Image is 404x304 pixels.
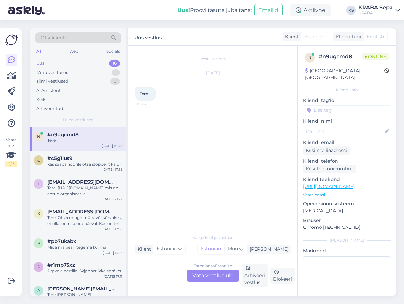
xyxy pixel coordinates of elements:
[140,91,148,96] span: Tere
[103,250,122,255] div: [DATE] 14:16
[304,33,324,40] span: Estonian
[47,292,122,304] div: Tere [PERSON_NAME] [PERSON_NAME] teile vastamast [GEOGRAPHIC_DATA] sepa turu noored müüjannad ma ...
[37,158,40,163] span: c
[37,264,40,269] span: r
[102,197,122,202] div: [DATE] 21:22
[270,268,295,284] div: Blokeeri
[177,6,252,14] div: Proovi tasuta juba täna:
[290,4,331,16] div: Aktiivne
[303,139,391,146] p: Kliendi email
[333,33,361,40] div: Klienditugi
[47,155,72,161] span: #c5g1lus9
[102,143,122,148] div: [DATE] 10:46
[110,78,120,85] div: 0
[37,288,40,293] span: a
[303,224,391,231] p: Chrome [TECHNICAL_ID]
[47,286,116,292] span: allan.matt19@gmail.com
[47,209,116,215] span: kivirahkmirtelmia@gmail.com
[109,60,120,67] div: 16
[36,69,69,76] div: Minu vestlused
[37,211,40,216] span: k
[283,33,299,40] div: Klient
[157,245,177,253] span: Estonian
[47,179,116,185] span: liisbetkukk@gmail.com
[47,238,76,244] span: #pb7ukabx
[36,60,45,67] div: Uus
[187,270,239,282] div: Võta vestlus üle
[308,55,311,60] span: n
[135,235,291,241] div: Valige keel ja vastake
[358,5,393,10] div: KRABA Sepa
[63,117,94,123] span: Uued vestlused
[303,192,391,198] p: Vaata edasi ...
[68,47,80,56] div: Web
[228,246,238,252] span: Muu
[303,207,391,214] p: [MEDICAL_DATA]
[346,6,356,15] div: KS
[5,161,17,167] div: 2 / 3
[37,241,40,246] span: p
[358,10,393,15] div: KRABA
[36,106,63,112] div: Arhiveeritud
[198,244,224,254] div: Estonian
[303,237,391,243] div: [PERSON_NAME]
[177,7,190,13] b: Uus!
[303,183,355,189] a: [URL][DOMAIN_NAME]
[47,132,79,137] span: #n9ugcmd8
[303,97,391,104] p: Kliendi tag'id
[47,161,122,167] div: kas saapa nöörile otsa stopperit ka on
[105,47,121,56] div: Socials
[254,4,283,16] button: Emailid
[135,70,291,76] div: [DATE]
[303,158,391,165] p: Kliendi telefon
[36,96,46,103] div: Kõik
[5,137,17,167] div: Vaata siia
[102,227,122,231] div: [DATE] 17:58
[303,200,391,207] p: Operatsioonisüsteem
[104,274,122,279] div: [DATE] 17:11
[303,105,391,115] input: Lisa tag
[135,56,291,62] div: Vestlus algas
[303,128,383,135] input: Lisa nimi
[303,165,356,173] div: Küsi telefoninumbrit
[112,69,120,76] div: 1
[303,217,391,224] p: Brauser
[47,268,122,274] div: Prøve å bestille. Skjønner ikke språket
[303,176,391,183] p: Klienditeekond
[38,181,40,186] span: l
[47,244,122,250] div: Mida ma pean tegema kui ma
[47,262,75,268] span: #r1mp73xz
[41,34,67,41] span: Otsi kliente
[47,185,122,197] div: Tere, [URL][DOMAIN_NAME] mis on antud organiseerija [PERSON_NAME]?
[102,167,122,172] div: [DATE] 17:59
[135,246,151,253] div: Klient
[47,137,122,143] div: Tere
[367,33,384,40] span: English
[303,87,391,93] div: Kliendi info
[5,34,18,46] img: Askly Logo
[247,246,289,253] div: [PERSON_NAME]
[242,264,268,287] div: Arhiveeri vestlus
[358,5,400,15] a: KRABA SepaKRABA
[303,247,391,254] p: Märkmed
[137,101,162,106] span: 10:46
[193,263,232,269] div: Estonian to Estonian
[319,53,362,61] div: # n9ugcmd8
[35,47,42,56] div: All
[36,78,68,85] div: Tiimi vestlused
[134,32,162,41] label: Uus vestlus
[305,67,384,81] div: [GEOGRAPHIC_DATA], [GEOGRAPHIC_DATA]
[37,134,40,139] span: n
[303,118,391,125] p: Kliendi nimi
[47,215,122,227] div: Tere! Otsin mingir mütsi või kõrvakesi, et olla loom spordipäeval. Kas on teie poes oleks midagi ...
[362,53,389,60] span: Online
[36,87,61,94] div: AI Assistent
[303,146,350,155] div: Küsi meiliaadressi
